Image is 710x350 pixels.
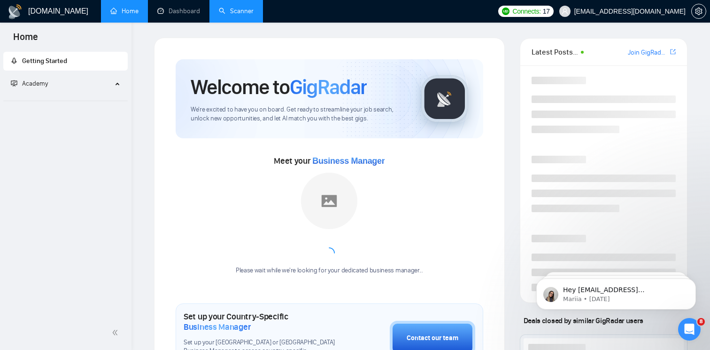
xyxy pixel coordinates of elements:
span: Academy [22,80,48,87]
span: fund-projection-screen [11,80,17,87]
div: Contact our team [407,333,458,343]
div: Please wait while we're looking for your dedicated business manager... [230,266,429,275]
img: upwork-logo.png [502,8,509,15]
li: Academy Homepage [3,97,128,103]
span: Deals closed by similar GigRadar users [520,312,647,329]
h1: Welcome to [191,74,367,100]
span: Connects: [512,6,540,16]
a: setting [691,8,706,15]
span: 17 [543,6,550,16]
span: double-left [112,328,121,337]
span: export [670,48,676,56]
img: placeholder.png [301,173,357,229]
span: Business Manager [184,322,251,332]
span: setting [692,8,706,15]
span: Business Manager [312,156,385,166]
span: user [562,8,568,15]
span: Meet your [274,156,385,166]
a: dashboardDashboard [157,7,200,15]
li: Getting Started [3,52,128,71]
a: searchScanner [219,7,254,15]
span: GigRadar [290,74,367,100]
span: We're excited to have you on board. Get ready to streamline your job search, unlock new opportuni... [191,105,406,123]
span: Getting Started [22,57,67,65]
span: rocket [11,57,17,64]
a: homeHome [110,7,139,15]
span: Academy [11,80,48,87]
span: Latest Posts from the GigRadar Community [532,46,578,58]
h1: Set up your Country-Specific [184,311,343,332]
iframe: Intercom notifications message [522,259,710,325]
iframe: Intercom live chat [678,318,701,341]
span: Home [6,30,46,50]
span: 8 [697,318,705,326]
span: loading [324,247,335,259]
a: Join GigRadar Slack Community [628,48,668,58]
a: export [670,48,676,56]
button: setting [691,4,706,19]
img: gigradar-logo.png [421,75,468,122]
img: logo [8,4,23,19]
